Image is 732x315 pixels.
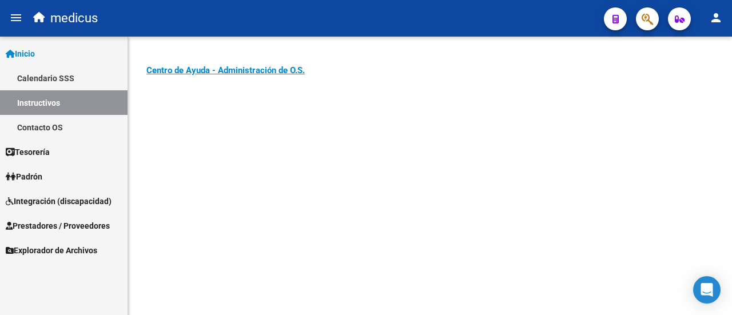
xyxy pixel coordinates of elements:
div: Open Intercom Messenger [693,276,721,304]
span: Prestadores / Proveedores [6,220,110,232]
a: Centro de Ayuda - Administración de O.S. [146,65,305,75]
span: Inicio [6,47,35,60]
span: Integración (discapacidad) [6,195,112,208]
span: Explorador de Archivos [6,244,97,257]
span: Padrón [6,170,42,183]
span: medicus [50,6,98,31]
span: Tesorería [6,146,50,158]
mat-icon: person [709,11,723,25]
mat-icon: menu [9,11,23,25]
